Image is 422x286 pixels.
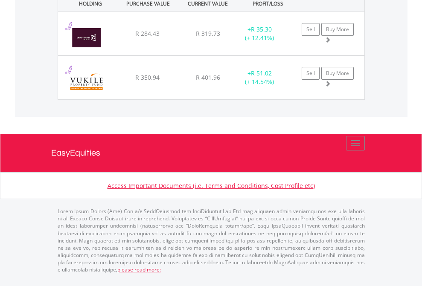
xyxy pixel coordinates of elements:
span: R 350.94 [135,73,160,81]
span: R 319.73 [196,29,220,38]
a: Buy More [321,23,354,36]
span: R 51.02 [251,69,272,77]
img: EQU.ZA.VKE.png [62,66,111,97]
p: Lorem Ipsum Dolors (Ame) Con a/e SeddOeiusmod tem InciDiduntut Lab Etd mag aliquaen admin veniamq... [58,208,365,273]
a: please read more: [117,266,161,273]
span: R 35.30 [251,25,272,33]
a: Buy More [321,67,354,80]
a: Access Important Documents (i.e. Terms and Conditions, Cost Profile etc) [108,182,315,190]
a: Sell [302,67,320,80]
span: R 401.96 [196,73,220,81]
a: EasyEquities [51,134,371,172]
div: + (+ 14.54%) [233,69,286,86]
a: Sell [302,23,320,36]
div: + (+ 12.41%) [233,25,286,42]
span: R 284.43 [135,29,160,38]
img: EQU.ZA.GRT.png [62,23,111,53]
